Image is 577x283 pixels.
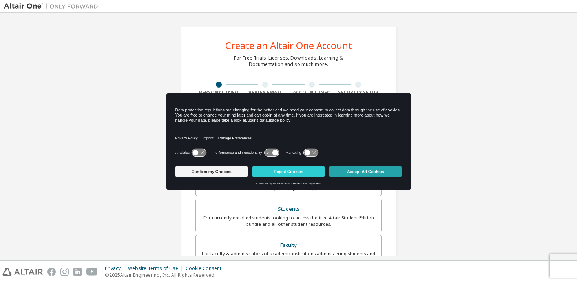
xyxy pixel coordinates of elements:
[128,265,186,272] div: Website Terms of Use
[242,89,289,96] div: Verify Email
[225,41,352,50] div: Create an Altair One Account
[47,268,56,276] img: facebook.svg
[201,215,376,227] div: For currently enrolled students looking to access the free Altair Student Edition bundle and all ...
[2,268,43,276] img: altair_logo.svg
[105,265,128,272] div: Privacy
[288,89,335,96] div: Account Info
[195,89,242,96] div: Personal Info
[335,89,382,96] div: Security Setup
[201,250,376,263] div: For faculty & administrators of academic institutions administering students and accessing softwa...
[186,265,226,272] div: Cookie Consent
[73,268,82,276] img: linkedin.svg
[201,240,376,251] div: Faculty
[201,204,376,215] div: Students
[234,55,343,68] div: For Free Trials, Licenses, Downloads, Learning & Documentation and so much more.
[60,268,69,276] img: instagram.svg
[86,268,98,276] img: youtube.svg
[105,272,226,278] p: © 2025 Altair Engineering, Inc. All Rights Reserved.
[4,2,102,10] img: Altair One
